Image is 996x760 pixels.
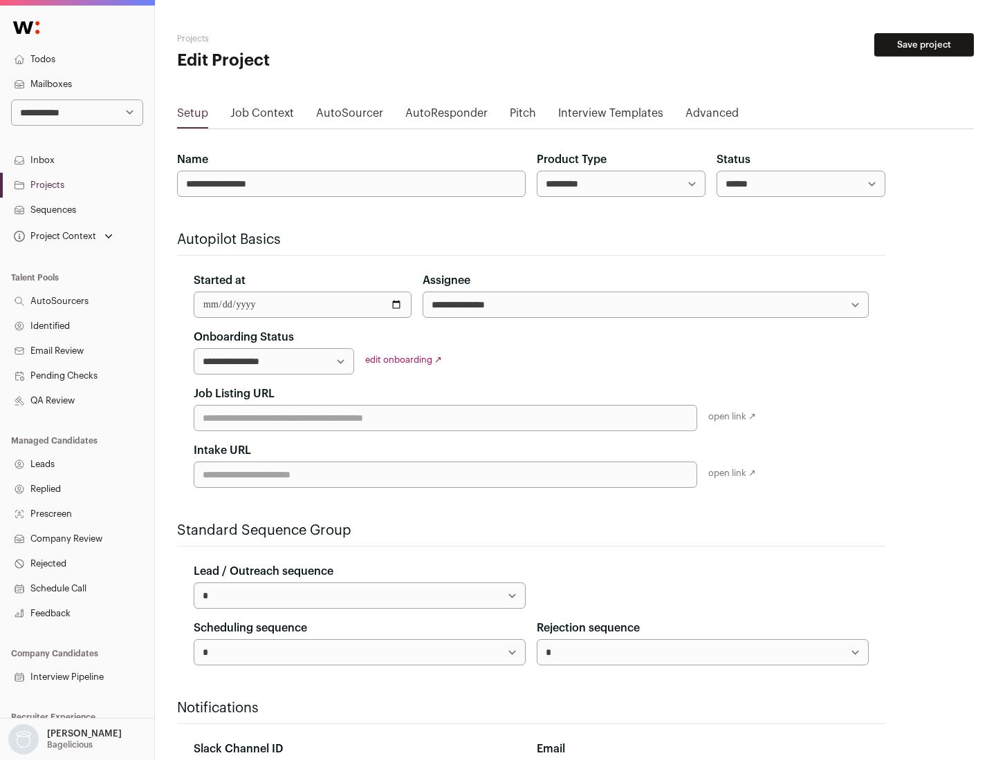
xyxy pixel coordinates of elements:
[8,724,39,754] img: nopic.png
[365,355,442,364] a: edit onboarding ↗
[874,33,974,57] button: Save project
[11,227,116,246] button: Open dropdown
[194,386,275,402] label: Job Listing URL
[510,105,536,127] a: Pitch
[537,741,869,757] div: Email
[194,272,246,289] label: Started at
[177,50,443,72] h1: Edit Project
[6,724,124,754] button: Open dropdown
[194,741,283,757] label: Slack Channel ID
[177,230,885,249] h2: Autopilot Basics
[558,105,663,127] a: Interview Templates
[194,442,251,459] label: Intake URL
[177,521,885,540] h2: Standard Sequence Group
[177,105,208,127] a: Setup
[405,105,488,127] a: AutoResponder
[537,620,640,636] label: Rejection sequence
[177,699,885,718] h2: Notifications
[194,329,294,345] label: Onboarding Status
[194,620,307,636] label: Scheduling sequence
[47,739,93,750] p: Bagelicious
[423,272,470,289] label: Assignee
[194,563,333,580] label: Lead / Outreach sequence
[11,231,96,242] div: Project Context
[6,14,47,41] img: Wellfound
[177,151,208,168] label: Name
[685,105,739,127] a: Advanced
[47,728,122,739] p: [PERSON_NAME]
[717,151,750,168] label: Status
[230,105,294,127] a: Job Context
[316,105,383,127] a: AutoSourcer
[537,151,607,168] label: Product Type
[177,33,443,44] h2: Projects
